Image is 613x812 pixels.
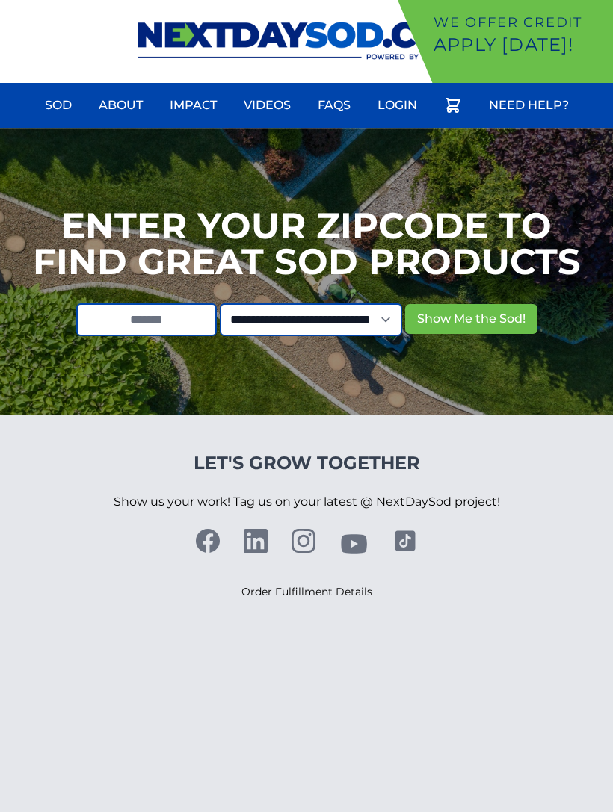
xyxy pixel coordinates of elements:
button: Show Me the Sod! [405,304,537,334]
p: Apply [DATE]! [434,33,607,57]
a: Sod [36,87,81,123]
a: Need Help? [480,87,578,123]
a: FAQs [309,87,360,123]
a: About [90,87,152,123]
a: Videos [235,87,300,123]
h1: Enter your Zipcode to Find Great Sod Products [33,208,581,279]
h4: Let's Grow Together [114,451,500,475]
a: Impact [161,87,226,123]
a: Order Fulfillment Details [241,585,372,598]
p: Show us your work! Tag us on your latest @ NextDaySod project! [114,475,500,529]
a: Login [369,87,426,123]
p: We offer Credit [434,12,607,33]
